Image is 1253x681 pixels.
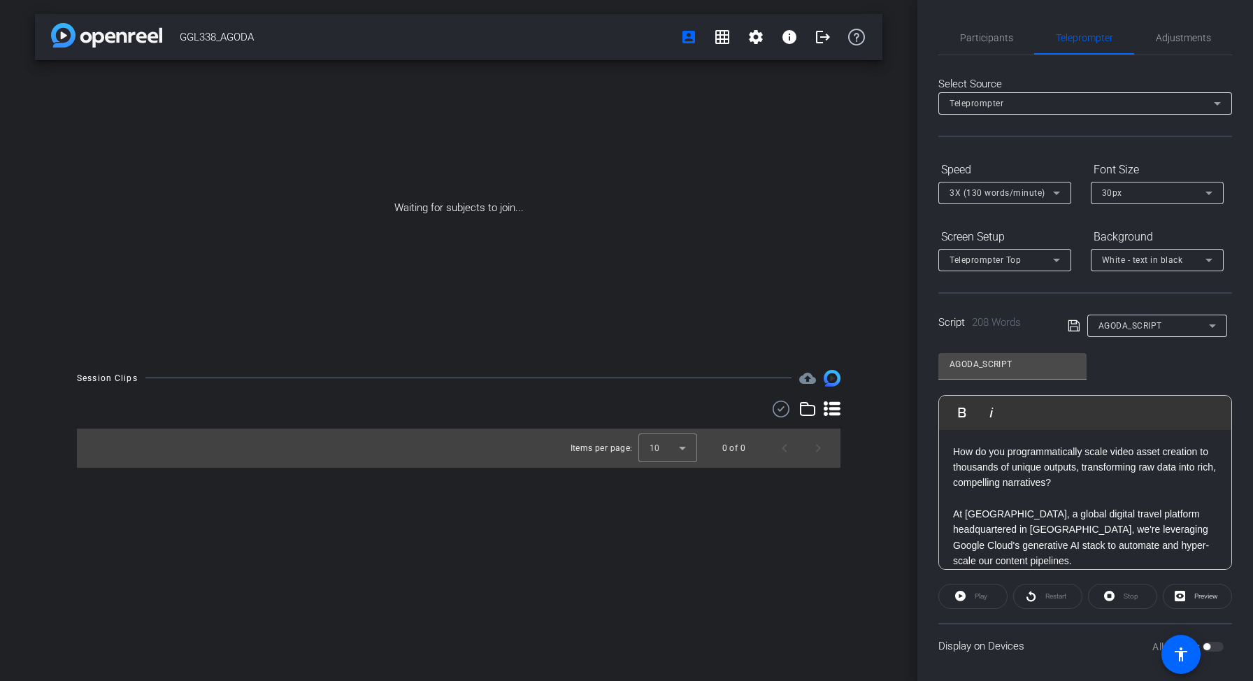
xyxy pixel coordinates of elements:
[824,370,840,387] img: Session clips
[972,316,1021,329] span: 208 Words
[978,399,1005,426] button: Italic (⌘I)
[77,371,138,385] div: Session Clips
[938,76,1232,92] div: Select Source
[1102,255,1183,265] span: White - text in black
[714,29,731,45] mat-icon: grid_on
[950,188,1045,198] span: 3X (130 words/minute)
[1152,640,1203,654] label: All Devices
[950,356,1075,373] input: Title
[1091,158,1224,182] div: Font Size
[781,29,798,45] mat-icon: info
[1163,584,1232,609] button: Preview
[1091,225,1224,249] div: Background
[950,255,1021,265] span: Teleprompter Top
[51,23,162,48] img: app-logo
[571,441,633,455] div: Items per page:
[953,444,1217,491] p: How do you programmatically scale video asset creation to thousands of unique outputs, transformi...
[1102,188,1122,198] span: 30px
[950,99,1003,108] span: Teleprompter
[747,29,764,45] mat-icon: settings
[799,370,816,387] span: Destinations for your clips
[680,29,697,45] mat-icon: account_box
[938,225,1071,249] div: Screen Setup
[938,158,1071,182] div: Speed
[815,29,831,45] mat-icon: logout
[801,431,835,465] button: Next page
[960,33,1013,43] span: Participants
[35,60,882,356] div: Waiting for subjects to join...
[953,506,1217,569] p: At [GEOGRAPHIC_DATA], a global digital travel platform headquartered in [GEOGRAPHIC_DATA], we're ...
[1156,33,1211,43] span: Adjustments
[949,399,975,426] button: Bold (⌘B)
[722,441,745,455] div: 0 of 0
[938,623,1232,668] div: Display on Devices
[1173,646,1189,663] mat-icon: accessibility
[1194,592,1218,600] span: Preview
[938,315,1048,331] div: Script
[768,431,801,465] button: Previous page
[180,23,672,51] span: GGL338_AGODA
[799,370,816,387] mat-icon: cloud_upload
[1056,33,1113,43] span: Teleprompter
[1098,321,1162,331] span: AGODA_SCRIPT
